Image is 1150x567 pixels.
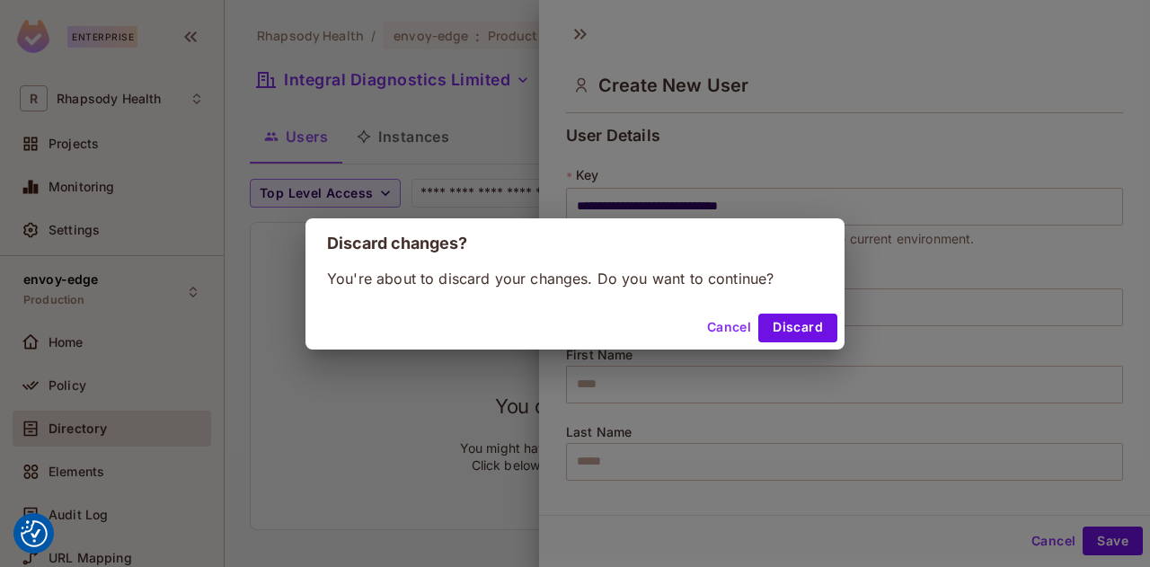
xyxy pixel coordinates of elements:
button: Discard [758,314,837,342]
h2: Discard changes? [305,218,845,269]
p: You're about to discard your changes. Do you want to continue? [327,269,823,288]
button: Consent Preferences [21,520,48,547]
img: Revisit consent button [21,520,48,547]
button: Cancel [700,314,758,342]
